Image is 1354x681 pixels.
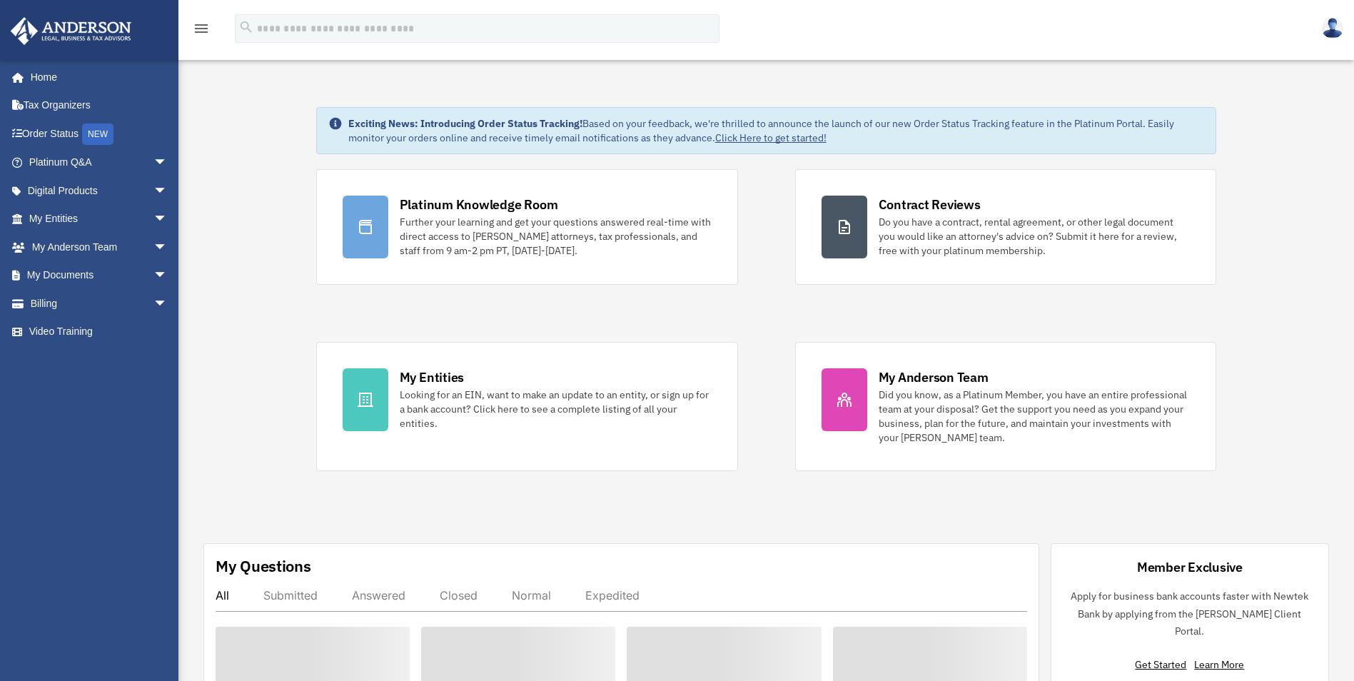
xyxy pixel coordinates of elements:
p: Apply for business bank accounts faster with Newtek Bank by applying from the [PERSON_NAME] Clien... [1063,587,1317,640]
strong: Exciting News: Introducing Order Status Tracking! [348,117,582,130]
a: Platinum Knowledge Room Further your learning and get your questions answered real-time with dire... [316,169,738,285]
div: Normal [512,588,551,602]
div: Contract Reviews [879,196,981,213]
div: Answered [352,588,405,602]
div: My Questions [216,555,311,577]
div: Do you have a contract, rental agreement, or other legal document you would like an attorney's ad... [879,215,1191,258]
a: My Entities Looking for an EIN, want to make an update to an entity, or sign up for a bank accoun... [316,342,738,471]
a: Digital Productsarrow_drop_down [10,176,189,205]
span: arrow_drop_down [153,205,182,234]
span: arrow_drop_down [153,176,182,206]
a: Tax Organizers [10,91,189,120]
div: Looking for an EIN, want to make an update to an entity, or sign up for a bank account? Click her... [400,388,712,430]
div: My Anderson Team [879,368,989,386]
a: menu [193,25,210,37]
div: Member Exclusive [1137,558,1243,576]
div: Did you know, as a Platinum Member, you have an entire professional team at your disposal? Get th... [879,388,1191,445]
a: My Anderson Team Did you know, as a Platinum Member, you have an entire professional team at your... [795,342,1217,471]
a: Learn More [1194,658,1244,671]
div: Further your learning and get your questions answered real-time with direct access to [PERSON_NAM... [400,215,712,258]
i: menu [193,20,210,37]
div: Closed [440,588,478,602]
img: User Pic [1322,18,1343,39]
a: Video Training [10,318,189,346]
a: Platinum Q&Aarrow_drop_down [10,148,189,177]
span: arrow_drop_down [153,289,182,318]
div: NEW [82,123,113,145]
div: Submitted [263,588,318,602]
div: Platinum Knowledge Room [400,196,558,213]
a: Order StatusNEW [10,119,189,148]
a: Get Started [1135,658,1192,671]
a: Contract Reviews Do you have a contract, rental agreement, or other legal document you would like... [795,169,1217,285]
a: My Documentsarrow_drop_down [10,261,189,290]
div: My Entities [400,368,464,386]
a: Click Here to get started! [715,131,827,144]
span: arrow_drop_down [153,261,182,291]
a: Home [10,63,182,91]
img: Anderson Advisors Platinum Portal [6,17,136,45]
div: All [216,588,229,602]
div: Based on your feedback, we're thrilled to announce the launch of our new Order Status Tracking fe... [348,116,1205,145]
a: My Anderson Teamarrow_drop_down [10,233,189,261]
a: My Entitiesarrow_drop_down [10,205,189,233]
span: arrow_drop_down [153,148,182,178]
i: search [238,19,254,35]
div: Expedited [585,588,640,602]
a: Billingarrow_drop_down [10,289,189,318]
span: arrow_drop_down [153,233,182,262]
